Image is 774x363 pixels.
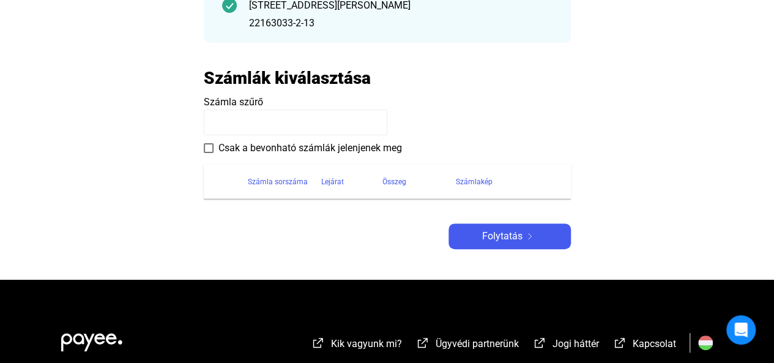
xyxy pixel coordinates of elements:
[726,315,756,345] div: Open Intercom Messenger
[61,326,122,351] img: white-payee-white-dot.svg
[415,340,519,351] a: external-link-whiteÜgyvédi partnerünk
[415,337,430,349] img: external-link-white
[311,340,402,351] a: external-link-whiteKik vagyunk mi?
[532,337,547,349] img: external-link-white
[321,174,382,189] div: Lejárat
[382,174,406,189] div: Összeg
[204,67,371,89] h2: Számlák kiválasztása
[456,174,493,189] div: Számlakép
[249,16,553,31] div: 22163033-2-13
[448,223,571,249] button: Folytatásarrow-right-white
[553,338,599,350] span: Jogi háttér
[612,340,676,351] a: external-link-whiteKapcsolat
[532,340,599,351] a: external-link-whiteJogi háttér
[698,335,713,350] img: HU.svg
[248,174,308,189] div: Számla sorszáma
[331,338,402,350] span: Kik vagyunk mi?
[482,229,523,244] span: Folytatás
[321,174,344,189] div: Lejárat
[633,338,676,350] span: Kapcsolat
[248,174,321,189] div: Számla sorszáma
[612,337,627,349] img: external-link-white
[382,174,456,189] div: Összeg
[436,338,519,350] span: Ügyvédi partnerünk
[218,141,402,155] span: Csak a bevonható számlák jelenjenek meg
[311,337,326,349] img: external-link-white
[456,174,556,189] div: Számlakép
[204,96,263,108] span: Számla szűrő
[523,233,537,239] img: arrow-right-white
